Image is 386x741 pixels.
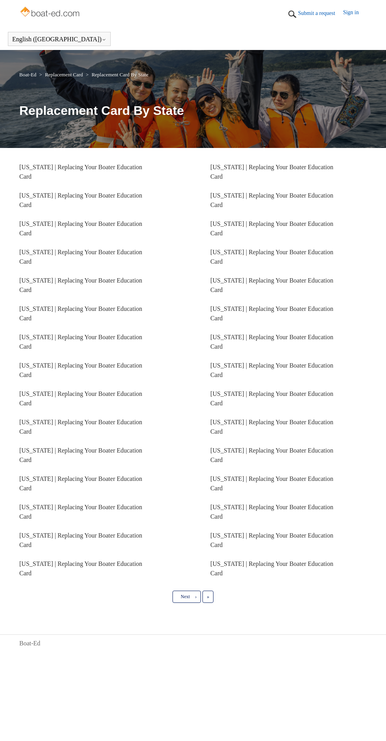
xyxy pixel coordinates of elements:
[210,334,333,350] a: [US_STATE] | Replacing Your Boater Education Card
[19,5,82,20] img: Boat-Ed Help Center home page
[19,101,367,120] h1: Replacement Card By State
[343,8,367,20] a: Sign in
[19,72,38,78] li: Boat-Ed
[210,192,333,208] a: [US_STATE] | Replacing Your Boater Education Card
[210,560,333,577] a: [US_STATE] | Replacing Your Boater Education Card
[19,504,142,520] a: [US_STATE] | Replacing Your Boater Education Card
[210,249,333,265] a: [US_STATE] | Replacing Your Boater Education Card
[19,164,142,180] a: [US_STATE] | Replacing Your Boater Education Card
[19,639,40,648] a: Boat-Ed
[210,532,333,548] a: [US_STATE] | Replacing Your Boater Education Card
[19,532,142,548] a: [US_STATE] | Replacing Your Boater Education Card
[286,8,298,20] img: 01HZPCYTXV3JW8MJV9VD7EMK0H
[210,390,333,407] a: [US_STATE] | Replacing Your Boater Education Card
[210,164,333,180] a: [US_STATE] | Replacing Your Boater Education Card
[210,504,333,520] a: [US_STATE] | Replacing Your Boater Education Card
[181,594,190,599] span: Next
[19,305,142,322] a: [US_STATE] | Replacing Your Boater Education Card
[19,334,142,350] a: [US_STATE] | Replacing Your Boater Education Card
[360,715,380,735] div: Live chat
[19,390,142,407] a: [US_STATE] | Replacing Your Boater Education Card
[210,475,333,492] a: [US_STATE] | Replacing Your Boater Education Card
[12,36,106,43] button: English ([GEOGRAPHIC_DATA])
[207,594,209,599] span: »
[45,72,83,78] a: Replacement Card
[19,249,142,265] a: [US_STATE] | Replacing Your Boater Education Card
[210,305,333,322] a: [US_STATE] | Replacing Your Boater Education Card
[210,220,333,237] a: [US_STATE] | Replacing Your Boater Education Card
[19,362,142,378] a: [US_STATE] | Replacing Your Boater Education Card
[298,9,343,17] a: Submit a request
[19,277,142,293] a: [US_STATE] | Replacing Your Boater Education Card
[91,72,148,78] a: Replacement Card By State
[210,277,333,293] a: [US_STATE] | Replacing Your Boater Education Card
[195,594,197,599] span: ›
[210,362,333,378] a: [US_STATE] | Replacing Your Boater Education Card
[19,192,142,208] a: [US_STATE] | Replacing Your Boater Education Card
[84,72,148,78] li: Replacement Card By State
[19,447,142,463] a: [US_STATE] | Replacing Your Boater Education Card
[38,72,84,78] li: Replacement Card
[19,419,142,435] a: [US_STATE] | Replacing Your Boater Education Card
[210,419,333,435] a: [US_STATE] | Replacing Your Boater Education Card
[173,591,201,602] a: Next
[19,475,142,492] a: [US_STATE] | Replacing Your Boater Education Card
[210,447,333,463] a: [US_STATE] | Replacing Your Boater Education Card
[19,220,142,237] a: [US_STATE] | Replacing Your Boater Education Card
[19,72,36,78] a: Boat-Ed
[19,560,142,577] a: [US_STATE] | Replacing Your Boater Education Card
